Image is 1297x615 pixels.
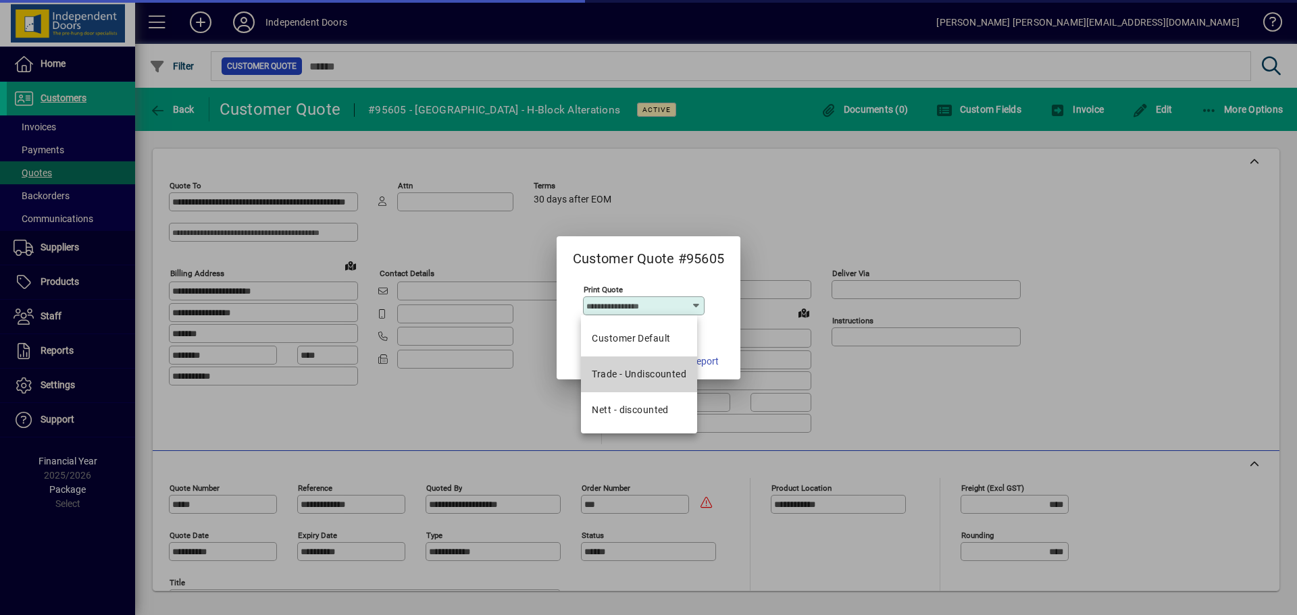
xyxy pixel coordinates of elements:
[557,236,740,269] h2: Customer Quote #95605
[584,284,623,294] mat-label: Print Quote
[592,403,668,417] div: Nett - discounted
[581,356,697,392] mat-option: Trade - Undiscounted
[581,392,697,428] mat-option: Nett - discounted
[592,331,670,346] span: Customer Default
[592,367,686,381] div: Trade - Undiscounted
